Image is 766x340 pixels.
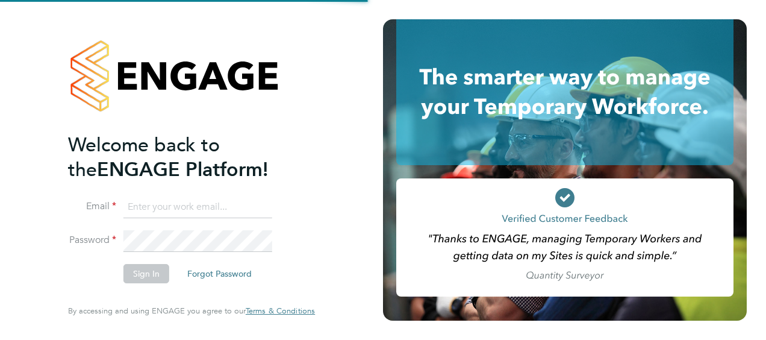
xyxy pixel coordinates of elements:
a: Terms & Conditions [246,306,315,316]
input: Enter your work email... [123,197,272,218]
label: Email [68,200,116,213]
span: By accessing and using ENGAGE you agree to our [68,306,315,316]
span: Terms & Conditions [246,306,315,316]
span: Welcome back to the [68,133,220,181]
h2: ENGAGE Platform! [68,133,303,182]
button: Sign In [123,264,169,283]
label: Password [68,234,116,247]
button: Forgot Password [178,264,261,283]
